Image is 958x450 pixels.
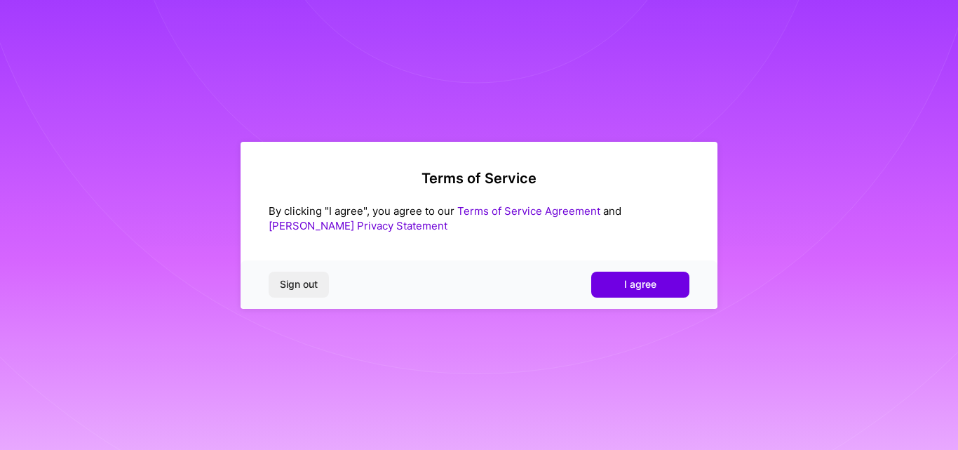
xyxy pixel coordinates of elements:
a: Terms of Service Agreement [457,204,600,218]
span: Sign out [280,277,318,291]
button: Sign out [269,272,329,297]
a: [PERSON_NAME] Privacy Statement [269,219,447,232]
div: By clicking "I agree", you agree to our and [269,204,689,233]
span: I agree [624,277,656,291]
h2: Terms of Service [269,170,689,187]
button: I agree [591,272,689,297]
